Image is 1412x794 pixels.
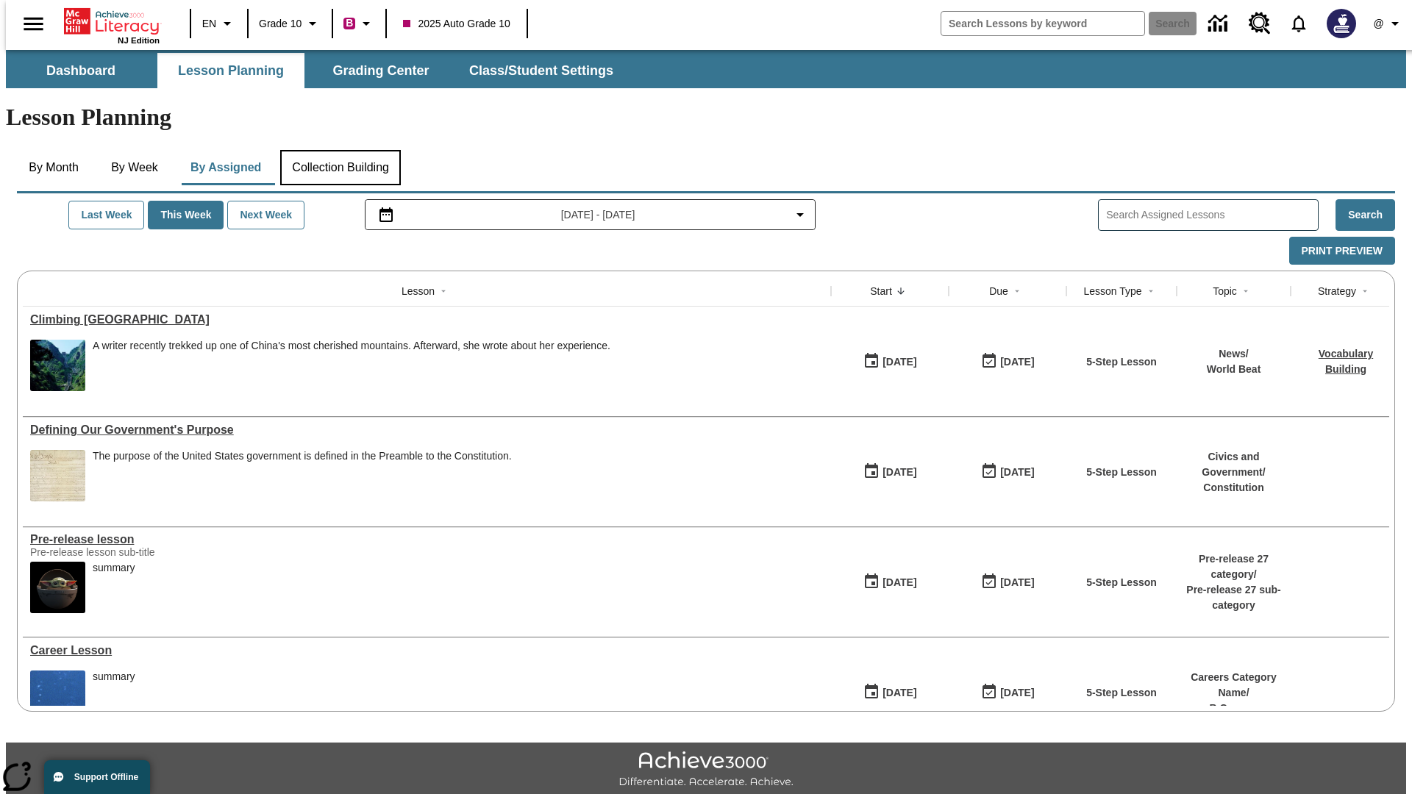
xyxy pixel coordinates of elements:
div: Career Lesson [30,644,824,657]
p: B Careers [1184,701,1283,716]
div: The purpose of the United States government is defined in the Preamble to the Constitution. [93,450,512,462]
a: Vocabulary Building [1319,348,1373,375]
button: Sort [435,282,452,300]
button: Open side menu [12,2,55,46]
span: Support Offline [74,772,138,782]
button: This Week [148,201,224,229]
div: [DATE] [883,353,916,371]
div: A writer recently trekked up one of China's most cherished mountains. Afterward, she wrote about ... [93,340,610,352]
div: A writer recently trekked up one of China's most cherished mountains. Afterward, she wrote about ... [93,340,610,391]
button: Collection Building [280,150,401,185]
a: Defining Our Government's Purpose, Lessons [30,423,824,437]
div: [DATE] [883,573,916,592]
button: 01/22/25: First time the lesson was available [858,568,921,596]
button: By Week [98,150,171,185]
button: Sort [892,282,910,300]
div: [DATE] [1000,463,1034,482]
button: Grade: Grade 10, Select a grade [253,10,327,37]
div: Climbing Mount Tai [30,313,824,326]
button: Next Week [227,201,304,229]
svg: Collapse Date Range Filter [791,206,809,223]
button: Sort [1008,282,1026,300]
button: Profile/Settings [1365,10,1412,37]
span: Grade 10 [259,16,302,32]
p: 5-Step Lesson [1086,465,1157,480]
button: Print Preview [1289,237,1395,265]
div: Due [989,284,1008,298]
button: 03/31/26: Last day the lesson can be accessed [976,458,1039,486]
div: The purpose of the United States government is defined in the Preamble to the Constitution. [93,450,512,501]
p: World Beat [1207,362,1261,377]
a: Resource Center, Will open in new tab [1240,4,1280,43]
div: [DATE] [1000,353,1034,371]
p: News / [1207,346,1261,362]
p: Pre-release 27 category / [1184,551,1283,582]
div: Start [870,284,892,298]
button: Boost Class color is violet red. Change class color [338,10,381,37]
button: Search [1336,199,1395,231]
div: Pre-release lesson sub-title [30,546,251,558]
div: [DATE] [883,684,916,702]
img: Achieve3000 Differentiate Accelerate Achieve [618,751,794,789]
h1: Lesson Planning [6,104,1406,131]
span: @ [1373,16,1383,32]
a: Home [64,7,160,36]
div: [DATE] [1000,684,1034,702]
button: 07/01/25: First time the lesson was available [858,458,921,486]
button: 06/30/26: Last day the lesson can be accessed [976,348,1039,376]
div: [DATE] [883,463,916,482]
a: Pre-release lesson, Lessons [30,533,824,546]
span: B [346,14,353,32]
div: summary [93,670,135,722]
div: Topic [1213,284,1237,298]
button: Sort [1356,282,1374,300]
button: Class/Student Settings [457,53,625,88]
a: Career Lesson, Lessons [30,644,824,657]
button: Dashboard [7,53,154,88]
button: Lesson Planning [157,53,304,88]
p: Careers Category Name / [1184,670,1283,701]
button: Select the date range menu item [371,206,810,223]
div: SubNavbar [6,50,1406,88]
input: search field [941,12,1144,35]
p: Civics and Government / [1184,449,1283,480]
div: Lesson [402,284,435,298]
img: fish [30,670,85,722]
button: Sort [1237,282,1255,300]
div: Lesson Type [1083,284,1141,298]
img: hero alt text [30,562,85,613]
span: EN [202,16,216,32]
div: Pre-release lesson [30,533,824,546]
button: Select a new avatar [1318,4,1365,43]
p: Pre-release 27 sub-category [1184,582,1283,613]
div: summary [93,562,135,613]
div: Defining Our Government's Purpose [30,423,824,437]
p: 5-Step Lesson [1086,575,1157,590]
input: Search Assigned Lessons [1106,204,1318,226]
span: 2025 Auto Grade 10 [403,16,510,32]
a: Data Center [1199,4,1240,44]
button: 01/25/26: Last day the lesson can be accessed [976,568,1039,596]
a: Notifications [1280,4,1318,43]
span: [DATE] - [DATE] [561,207,635,223]
img: Avatar [1327,9,1356,38]
button: Grading Center [307,53,454,88]
span: NJ Edition [118,36,160,45]
img: This historic document written in calligraphic script on aged parchment, is the Preamble of the C... [30,450,85,501]
p: 5-Step Lesson [1086,354,1157,370]
button: Last Week [68,201,144,229]
a: Climbing Mount Tai, Lessons [30,313,824,326]
button: 07/22/25: First time the lesson was available [858,348,921,376]
button: Language: EN, Select a language [196,10,243,37]
button: By Assigned [179,150,273,185]
p: Constitution [1184,480,1283,496]
button: 01/13/25: First time the lesson was available [858,679,921,707]
div: summary [93,562,135,574]
button: Sort [1142,282,1160,300]
button: 01/17/26: Last day the lesson can be accessed [976,679,1039,707]
img: 6000 stone steps to climb Mount Tai in Chinese countryside [30,340,85,391]
div: [DATE] [1000,573,1034,592]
